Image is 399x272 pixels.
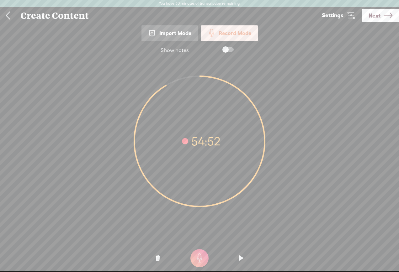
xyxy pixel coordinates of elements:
div: Show notes [161,47,189,54]
div: Create Content [16,8,315,24]
span: Next [369,8,380,24]
div: Record Mode [201,25,258,41]
span: Settings [322,13,343,18]
div: Import Mode [141,25,198,41]
label: You have 30 minutes of transcription remaining. [159,1,241,6]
